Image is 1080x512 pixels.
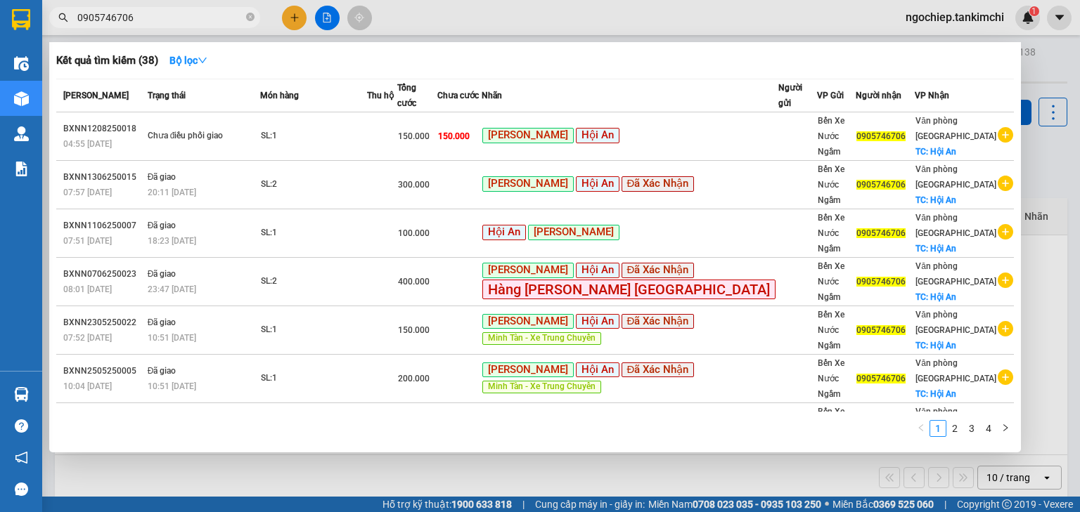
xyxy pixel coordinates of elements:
span: Văn phòng [GEOGRAPHIC_DATA] [915,116,996,141]
span: 0905746706 [856,325,906,335]
button: left [913,420,930,437]
button: right [997,420,1014,437]
span: Đã giao [148,366,176,376]
div: SL: 2 [261,177,366,192]
div: SL: 1 [261,225,366,241]
span: VP Gửi [817,91,844,100]
span: 0905746706 [856,131,906,141]
span: 23:47 [DATE] [148,284,196,294]
img: warehouse-icon [14,126,29,141]
span: plus-circle [998,176,1013,191]
span: 150.000 [398,325,430,335]
span: Bến Xe Nước Ngầm [818,164,844,205]
span: Bến Xe Nước Ngầm [818,310,844,350]
span: 0905746706 [856,374,906,383]
span: Tổng cước [397,83,416,108]
span: Bến Xe Nước Ngầm [818,261,844,302]
span: Minh Tàn - Xe Trung Chuyển [482,332,601,345]
span: [PERSON_NAME] [528,225,619,240]
img: warehouse-icon [14,91,29,106]
span: plus-circle [998,369,1013,385]
div: SL: 1 [261,129,366,144]
span: Chưa cước [437,91,479,100]
span: 150.000 [398,131,430,141]
li: 4 [980,420,997,437]
div: BXNN2305250022 [63,315,143,330]
div: BXNN1208250018 [63,122,143,136]
span: Bến Xe Nước Ngầm [818,407,844,447]
span: 10:04 [DATE] [63,381,112,391]
span: Đã Xác Nhận [622,263,695,278]
span: Văn phòng [GEOGRAPHIC_DATA] [915,358,996,383]
span: [PERSON_NAME] [482,128,574,143]
div: SL: 1 [261,371,366,386]
span: VP Nhận [915,91,949,100]
span: [PERSON_NAME] [63,91,129,100]
span: Nhãn [482,91,502,100]
img: warehouse-icon [14,387,29,402]
span: plus-circle [998,273,1013,288]
div: SL: 2 [261,274,366,289]
span: plus-circle [998,321,1013,336]
span: right [1001,424,1010,432]
span: Đã giao [148,269,176,279]
span: Bến Xe Nước Ngầm [818,116,844,157]
img: solution-icon [14,162,29,176]
span: [PERSON_NAME] [482,314,574,329]
span: Văn phòng [GEOGRAPHIC_DATA] [915,310,996,335]
span: 18:23 [DATE] [148,236,196,246]
button: Bộ lọcdown [158,49,219,72]
span: message [15,483,28,496]
span: down [198,55,207,65]
span: TC: Hội An [915,292,956,302]
a: 3 [964,421,979,436]
span: Văn phòng [GEOGRAPHIC_DATA] [915,261,996,287]
span: Hội An [576,362,619,378]
div: Chưa điều phối giao [148,129,253,144]
span: 400.000 [398,277,430,287]
span: question-circle [15,419,28,433]
div: BXNN2505250005 [63,364,143,379]
li: 1 [930,420,946,437]
a: 1 [930,421,946,436]
span: 04:55 [DATE] [63,139,112,149]
span: close-circle [246,13,255,21]
span: search [58,13,68,22]
span: Đã Xác Nhận [622,176,695,192]
span: Hội An [576,263,619,278]
span: Trạng thái [148,91,186,100]
span: notification [15,451,28,464]
span: Hội An [576,314,619,329]
span: Người gửi [778,83,802,108]
span: 07:52 [DATE] [63,333,112,343]
span: Văn phòng [GEOGRAPHIC_DATA] [915,407,996,432]
span: Văn phòng [GEOGRAPHIC_DATA] [915,164,996,190]
span: TC: Hội An [915,195,956,205]
img: logo-vxr [12,9,30,30]
span: close-circle [246,11,255,25]
span: Hội An [576,176,619,192]
span: Đã giao [148,317,176,327]
span: Đã giao [148,221,176,230]
span: [PERSON_NAME] [482,176,574,192]
span: TC: Hội An [915,244,956,254]
div: BXNN1306250015 [63,170,143,185]
input: Tìm tên, số ĐT hoặc mã đơn [77,10,243,25]
span: TC: Hội An [915,389,956,399]
span: 07:57 [DATE] [63,188,112,197]
span: Đã Xác Nhận [622,314,695,329]
div: SL: 1 [261,322,366,338]
span: 10:51 [DATE] [148,381,196,391]
span: 300.000 [398,180,430,190]
span: 0905746706 [856,277,906,287]
strong: Bộ lọc [169,55,207,66]
div: BXNN1106250007 [63,218,143,233]
span: 0905746706 [856,180,906,190]
span: Văn phòng [GEOGRAPHIC_DATA] [915,213,996,238]
span: Hàng [PERSON_NAME] [GEOGRAPHIC_DATA] [482,280,776,299]
span: Người nhận [856,91,901,100]
span: 10:51 [DATE] [148,333,196,343]
span: Hội An [576,128,619,143]
img: warehouse-icon [14,56,29,71]
span: Bến Xe Nước Ngầm [818,213,844,254]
